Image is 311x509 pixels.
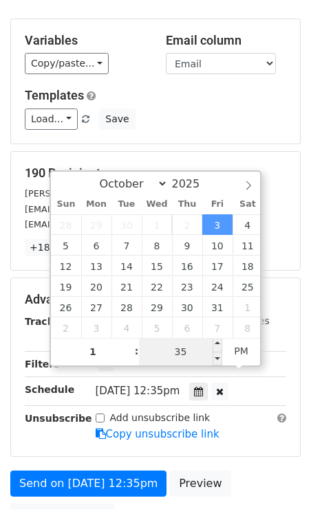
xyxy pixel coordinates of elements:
span: Mon [81,200,111,209]
span: October 25, 2025 [233,276,263,297]
span: October 29, 2025 [142,297,172,317]
span: September 30, 2025 [111,214,142,235]
span: October 19, 2025 [51,276,81,297]
span: October 14, 2025 [111,256,142,276]
span: October 6, 2025 [81,235,111,256]
span: September 29, 2025 [81,214,111,235]
label: UTM Codes [215,314,269,328]
small: [EMAIL_ADDRESS][DOMAIN_NAME] [25,204,178,214]
a: Copy/paste... [25,53,109,74]
small: [PERSON_NAME][EMAIL_ADDRESS][DOMAIN_NAME] [25,188,251,199]
span: November 8, 2025 [233,317,263,338]
span: October 9, 2025 [172,235,202,256]
span: Sat [233,200,263,209]
small: [EMAIL_ADDRESS][DOMAIN_NAME] [25,219,178,229]
a: Templates [25,88,84,102]
a: Load... [25,109,78,130]
span: October 28, 2025 [111,297,142,317]
span: October 23, 2025 [172,276,202,297]
span: October 26, 2025 [51,297,81,317]
span: October 24, 2025 [202,276,233,297]
h5: Advanced [25,292,286,307]
span: October 22, 2025 [142,276,172,297]
h5: Variables [25,33,145,48]
span: October 11, 2025 [233,235,263,256]
span: Tue [111,200,142,209]
strong: Schedule [25,384,74,395]
span: October 7, 2025 [111,235,142,256]
button: Save [99,109,135,130]
span: November 5, 2025 [142,317,172,338]
strong: Tracking [25,316,71,327]
h5: 190 Recipients [25,166,286,181]
span: October 2, 2025 [172,214,202,235]
span: October 10, 2025 [202,235,233,256]
strong: Filters [25,359,60,370]
span: November 4, 2025 [111,317,142,338]
span: November 2, 2025 [51,317,81,338]
span: October 18, 2025 [233,256,263,276]
span: : [135,337,139,365]
strong: Unsubscribe [25,413,92,424]
h5: Email column [166,33,286,48]
span: November 7, 2025 [202,317,233,338]
span: October 31, 2025 [202,297,233,317]
span: October 4, 2025 [233,214,263,235]
span: October 21, 2025 [111,276,142,297]
span: October 8, 2025 [142,235,172,256]
a: Send on [DATE] 12:35pm [10,471,167,497]
a: Copy unsubscribe link [96,428,219,440]
span: October 3, 2025 [202,214,233,235]
input: Year [168,177,217,190]
span: [DATE] 12:35pm [96,385,180,397]
span: November 3, 2025 [81,317,111,338]
span: October 17, 2025 [202,256,233,276]
input: Hour [51,338,135,365]
a: Preview [170,471,230,497]
span: October 13, 2025 [81,256,111,276]
span: October 27, 2025 [81,297,111,317]
span: November 6, 2025 [172,317,202,338]
span: October 30, 2025 [172,297,202,317]
span: September 28, 2025 [51,214,81,235]
span: Fri [202,200,233,209]
span: November 1, 2025 [233,297,263,317]
span: Sun [51,200,81,209]
span: October 1, 2025 [142,214,172,235]
span: October 20, 2025 [81,276,111,297]
iframe: Chat Widget [242,443,311,509]
span: October 5, 2025 [51,235,81,256]
span: October 16, 2025 [172,256,202,276]
label: Add unsubscribe link [110,411,211,425]
span: Thu [172,200,202,209]
span: Click to toggle [222,337,260,365]
a: +187 more [25,239,89,256]
span: Wed [142,200,172,209]
span: October 12, 2025 [51,256,81,276]
input: Minute [139,338,223,365]
span: October 15, 2025 [142,256,172,276]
